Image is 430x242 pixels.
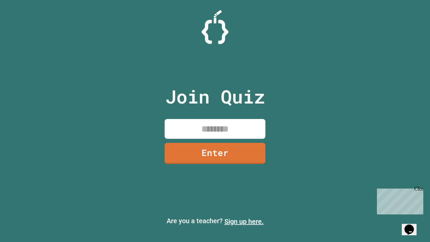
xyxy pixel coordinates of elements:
iframe: chat widget [402,215,423,235]
a: Sign up here. [224,217,264,226]
iframe: chat widget [374,186,423,214]
p: Are you a teacher? [5,216,425,227]
p: Join Quiz [165,83,265,111]
img: Logo.svg [202,10,228,44]
div: Chat with us now!Close [3,3,46,43]
a: Enter [165,143,265,164]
